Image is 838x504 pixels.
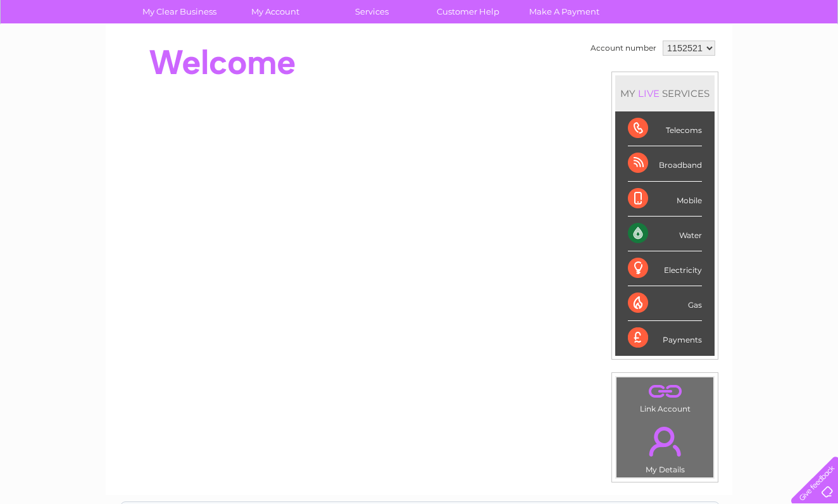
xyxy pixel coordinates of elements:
[29,33,94,72] img: logo.png
[599,6,687,22] a: 0333 014 3131
[628,182,702,217] div: Mobile
[635,87,662,99] div: LIVE
[620,381,710,403] a: .
[620,419,710,463] a: .
[628,321,702,355] div: Payments
[682,54,720,63] a: Telecoms
[587,37,660,59] td: Account number
[616,416,714,478] td: My Details
[628,146,702,181] div: Broadband
[647,54,675,63] a: Energy
[628,217,702,251] div: Water
[615,75,715,111] div: MY SERVICES
[628,286,702,321] div: Gas
[628,111,702,146] div: Telecoms
[754,54,785,63] a: Contact
[616,377,714,417] td: Link Account
[728,54,746,63] a: Blog
[615,54,639,63] a: Water
[796,54,826,63] a: Log out
[121,7,719,61] div: Clear Business is a trading name of Verastar Limited (registered in [GEOGRAPHIC_DATA] No. 3667643...
[628,251,702,286] div: Electricity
